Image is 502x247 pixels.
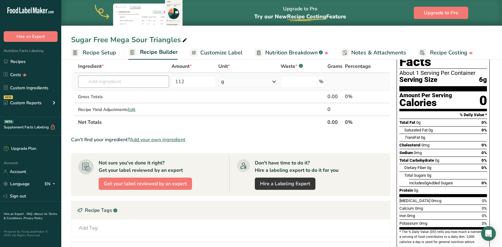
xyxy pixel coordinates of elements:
[399,213,406,218] span: Iron
[414,150,422,155] span: 0mg
[414,7,468,19] button: Upgrade to Pro
[254,0,346,26] div: Upgrade to Pro
[4,100,42,106] div: Custom Reports
[4,120,13,123] div: BETA
[71,46,116,60] a: Recipe Setup
[200,49,243,57] span: Customize Label
[344,116,376,128] th: 0%
[77,116,326,128] th: Net Totals
[83,49,116,57] span: Recipe Setup
[255,159,338,174] div: Don't have time to do it? Hire a labeling expert to do it for you
[254,13,346,20] span: Try our New Feature
[430,49,467,57] span: Recipe Costing
[399,98,452,107] div: Calories
[424,181,428,185] span: 0g
[435,158,439,163] span: 0g
[27,212,34,216] a: FAQ .
[481,181,487,185] span: 0%
[265,49,318,57] span: Nutrition Breakdown
[4,95,13,99] div: NEW
[79,224,98,232] div: Add Tag
[481,158,487,163] span: 0%
[399,206,414,211] span: Calcium
[287,13,326,20] span: Recipe Costing
[99,159,183,174] div: Not sure you've done it right? Get your label reviewed by an expert
[482,213,487,218] span: 0%
[481,128,487,132] span: 0%
[221,78,224,85] div: g
[482,221,487,226] span: 0%
[399,150,413,155] span: Sodium
[130,136,185,143] span: Add your own ingredient
[427,165,431,170] span: 0g
[399,111,487,119] section: % Daily Value *
[281,63,303,70] div: Waste
[404,128,428,132] span: Saturated Fat
[399,198,430,203] span: [MEDICAL_DATA]
[99,178,192,190] button: Get your label reviewed by an expert
[128,107,135,112] span: Edit
[399,76,437,84] span: Serving Size
[399,221,418,226] span: Potassium
[345,63,371,70] span: Percentage
[481,143,487,147] span: 0%
[128,45,178,60] a: Recipe Builder
[140,48,178,56] span: Recipe Builder
[4,179,30,189] a: Language
[4,146,36,152] div: Upgrade Plan
[407,213,415,218] span: 0mg
[218,63,230,70] span: Unit
[421,143,429,147] span: 0mg
[4,212,25,216] a: Hire an Expert .
[327,106,342,113] div: 0
[71,136,391,143] div: Can't find your ingredient?
[481,150,487,155] span: 0%
[4,230,58,237] div: Powered By FoodLabelMaker © 2025 All Rights Reserved
[78,76,169,88] input: Add Ingredient
[479,93,487,109] div: 0
[255,46,329,60] a: Nutrition Breakdown
[404,135,414,140] i: Trans
[78,94,169,100] div: Gross Totals
[481,226,496,241] div: Open Intercom Messenger
[427,173,431,178] span: 0g
[482,198,487,203] span: 0%
[481,165,487,170] span: 0%
[351,49,406,57] span: Notes & Attachments
[399,158,434,163] span: Total Carbohydrate
[326,116,344,128] th: 0.00
[399,93,452,98] div: Amount Per Serving
[416,120,421,125] span: 0g
[399,230,487,245] section: * The % Daily Value (DV) tells you how much a nutrient in a serving of food contributes to a dail...
[415,206,423,211] span: 0mg
[409,181,453,185] span: Includes Added Sugars
[45,180,58,188] div: EN
[479,76,487,84] span: 6g
[104,180,187,187] span: Get your label reviewed by an expert
[345,93,374,100] div: 0%
[24,216,43,220] a: Privacy Policy
[418,46,473,60] a: Recipe Costing
[78,106,169,113] div: Recipe Yield Adjustments
[399,120,415,125] span: Total Fat
[4,212,57,220] a: Terms & Conditions .
[34,212,49,216] a: About Us .
[78,63,104,70] span: Ingredient
[399,188,413,193] span: Protein
[419,221,427,226] span: 0mg
[255,178,315,190] a: Hire a Labeling Expert
[4,31,58,42] button: Hire an Expert
[428,128,433,132] span: 0g
[431,198,441,203] span: 0mcg
[399,41,487,69] h1: Nutrition Facts
[71,201,390,219] div: Recipe Tags
[190,46,243,60] a: Customize Label
[341,46,406,60] a: Notes & Attachments
[421,135,425,140] span: 0g
[424,9,458,17] span: Upgrade to Pro
[327,63,342,70] span: Grams
[414,188,418,193] span: 0g
[404,135,420,140] span: Fat
[482,206,487,211] span: 0%
[404,173,426,178] span: Total Sugars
